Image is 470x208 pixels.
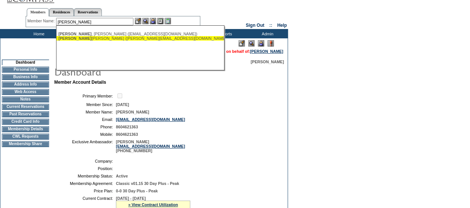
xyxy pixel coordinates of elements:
a: Help [277,23,287,28]
td: Exclusive Ambassador: [57,140,113,153]
div: , [PERSON_NAME] ([EMAIL_ADDRESS][DOMAIN_NAME]) [58,32,222,36]
img: View Mode [248,40,255,47]
td: Notes [2,96,49,102]
img: Log Concern/Member Elevation [268,40,274,47]
img: Impersonate [150,18,156,24]
img: b_calculator.gif [165,18,171,24]
a: Residences [49,8,74,16]
td: Membership Details [2,126,49,132]
td: Member Since: [57,102,113,107]
td: Dashboard [2,60,49,65]
a: Members [27,8,49,16]
img: pgTtlDashboard.gif [54,64,202,79]
td: Web Access [2,89,49,95]
div: Member Name: [27,18,56,24]
td: Phone: [57,125,113,129]
td: CWL Requests [2,134,49,140]
span: 8604621363 [116,125,138,129]
a: Reservations [74,8,102,16]
td: Past Reservations [2,111,49,117]
td: Membership Agreement: [57,181,113,186]
td: Email: [57,117,113,122]
span: [PERSON_NAME] [116,110,149,114]
span: :: [269,23,272,28]
td: Position: [57,166,113,171]
td: Membership Share [2,141,49,147]
div: [PERSON_NAME] ([PERSON_NAME][EMAIL_ADDRESS][DOMAIN_NAME]) [58,36,222,41]
td: Business Info [2,74,49,80]
a: [EMAIL_ADDRESS][DOMAIN_NAME] [116,117,185,122]
span: 0-0 30 Day Plus - Peak [116,189,158,193]
img: Edit Mode [239,40,245,47]
td: Address Info [2,81,49,87]
a: [PERSON_NAME] [250,49,283,54]
span: [PERSON_NAME] [58,36,91,41]
span: [DATE] - [DATE] [116,196,146,201]
td: Member Name: [57,110,113,114]
a: [EMAIL_ADDRESS][DOMAIN_NAME] [116,144,185,148]
img: Reservations [157,18,163,24]
span: 8604621363 [116,132,138,137]
td: Personal Info [2,67,49,73]
span: You are acting on behalf of: [198,49,283,54]
td: Mobile: [57,132,113,137]
td: Home [17,29,59,38]
span: Classic v01.15 30 Day Plus - Peak [116,181,179,186]
td: Primary Member: [57,92,113,99]
span: [PERSON_NAME] [251,60,284,64]
td: Membership Status: [57,174,113,178]
td: Price Plan: [57,189,113,193]
img: Impersonate [258,40,264,47]
td: Current Reservations [2,104,49,110]
span: Active [116,174,128,178]
a: Sign Out [246,23,264,28]
td: Credit Card Info [2,119,49,125]
span: [DATE] [116,102,129,107]
span: [PERSON_NAME] [PHONE_NUMBER] [116,140,185,153]
td: Admin [245,29,288,38]
a: » View Contract Utilization [128,202,178,207]
td: Company: [57,159,113,163]
b: Member Account Details [54,80,106,85]
img: b_edit.gif [135,18,141,24]
span: [PERSON_NAME] [58,32,91,36]
img: View [142,18,149,24]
